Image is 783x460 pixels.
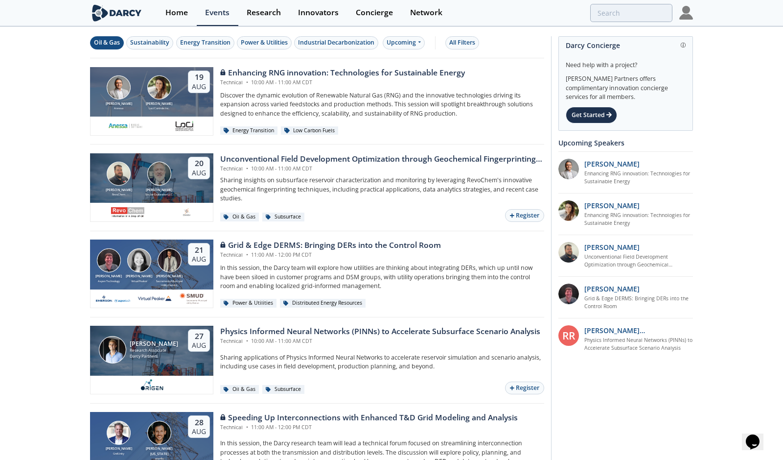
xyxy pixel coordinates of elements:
[584,253,693,269] a: Unconventional Field Development Optimization through Geochemical Fingerprinting Technology
[584,212,693,227] a: Enhancing RNG innovation: Technologies for Sustainable Energy
[174,120,195,132] img: 2b793097-40cf-4f6d-9bc3-4321a642668f
[165,9,188,17] div: Home
[192,341,206,350] div: Aug
[220,251,441,259] div: Technical 11:00 AM - 12:00 PM CDT
[158,248,182,272] img: Yevgeniy Postnov
[742,421,773,450] iframe: chat widget
[104,452,134,456] div: GridUnity
[144,446,174,457] div: [PERSON_NAME][US_STATE]
[584,295,693,311] a: Grid & Edge DERMS: Bringing DERs into the Control Room
[220,326,540,338] div: Physics Informed Neural Networks (PINNs) to Accelerate Subsurface Scenario Analysis
[244,338,250,344] span: •
[281,126,338,135] div: Low Carbon Fuels
[558,284,579,304] img: accc9a8e-a9c1-4d58-ae37-132228efcf55
[144,193,174,196] div: Sinclair Exploration LLC
[280,299,366,308] div: Distributed Energy Resources
[584,242,640,252] p: [PERSON_NAME]
[558,200,579,221] img: 737ad19b-6c50-4cdf-92c7-29f5966a019e
[449,38,475,47] div: All Filters
[107,421,131,445] img: Brian Fitzsimons
[220,264,544,291] p: In this session, the Darcy team will explore how utilities are thinking about integrating DERs, w...
[104,106,134,110] div: Anessa
[220,299,276,308] div: Power & Utilities
[192,169,206,177] div: Aug
[220,165,544,173] div: Technical 10:00 AM - 11:00 AM CDT
[566,70,686,102] div: [PERSON_NAME] Partners offers complimentary innovation concierge services for all members.
[244,251,250,258] span: •
[505,382,544,395] button: Register
[220,353,544,371] p: Sharing applications of Physics Informed Neural Networks to accelerate reservoir simulation and s...
[104,188,134,193] div: [PERSON_NAME]
[220,153,544,165] div: Unconventional Field Development Optimization through Geochemical Fingerprinting Technology
[558,159,579,179] img: 1fdb2308-3d70-46db-bc64-f6eabefcce4d
[192,427,206,436] div: Aug
[220,338,540,345] div: Technical 10:00 AM - 11:00 AM CDT
[220,79,465,87] div: Technical 10:00 AM - 11:00 AM CDT
[192,159,206,169] div: 20
[130,340,178,347] div: [PERSON_NAME]
[410,9,442,17] div: Network
[294,36,378,49] button: Industrial Decarbonization
[298,9,339,17] div: Innovators
[181,206,193,218] img: ovintiv.com.png
[220,240,441,251] div: Grid & Edge DERMS: Bringing DERs into the Control Room
[220,67,465,79] div: Enhancing RNG innovation: Technologies for Sustainable Energy
[127,248,151,272] img: Brenda Chew
[192,255,206,264] div: Aug
[244,165,250,172] span: •
[584,284,640,294] p: [PERSON_NAME]
[90,153,544,222] a: Bob Aylsworth [PERSON_NAME] RevoChem John Sinclair [PERSON_NAME] Sinclair Exploration LLC 20 Aug ...
[126,36,173,49] button: Sustainability
[179,293,207,305] img: Smud.org.png
[94,38,120,47] div: Oil & Gas
[220,91,544,118] p: Discover the dynamic evolution of Renewable Natural Gas (RNG) and the innovative technologies dri...
[584,337,693,352] a: Physics Informed Neural Networks (PINNs) to Accelerate Subsurface Scenario Analysis
[90,67,544,136] a: Amir Akbari [PERSON_NAME] Anessa Nicole Neff [PERSON_NAME] Loci Controls Inc. 19 Aug Enhancing RN...
[144,106,174,110] div: Loci Controls Inc.
[180,38,230,47] div: Energy Transition
[584,325,693,336] p: [PERSON_NAME] [PERSON_NAME]
[104,101,134,107] div: [PERSON_NAME]
[130,347,178,354] div: Research Associate
[138,379,166,391] img: origen.ai.png
[130,38,169,47] div: Sustainability
[220,424,518,432] div: Technical 11:00 AM - 12:00 PM CDT
[104,193,134,196] div: RevoChem
[244,79,250,86] span: •
[90,326,544,394] a: Juan Mayol [PERSON_NAME] Research Associate Darcy Partners 27 Aug Physics Informed Neural Network...
[566,37,686,54] div: Darcy Concierge
[147,162,171,186] img: John Sinclair
[96,293,130,305] img: cb84fb6c-3603-43a1-87e3-48fd23fb317a
[247,9,281,17] div: Research
[138,293,172,305] img: virtual-peaker.com.png
[356,9,393,17] div: Concierge
[97,248,121,272] img: Jonathan Curtis
[681,43,686,48] img: information.svg
[111,206,145,218] img: revochem.com.png
[566,107,617,123] div: Get Started
[90,4,143,22] img: logo-wide.svg
[383,36,425,49] div: Upcoming
[679,6,693,20] img: Profile
[262,385,304,394] div: Subsurface
[130,353,178,360] div: Darcy Partners
[262,213,304,221] div: Subsurface
[244,424,250,431] span: •
[220,412,518,424] div: Speeding Up Interconnections with Enhanced T&D Grid Modeling and Analysis
[176,36,234,49] button: Energy Transition
[558,325,579,346] div: RR
[566,54,686,70] div: Need help with a project?
[107,75,131,99] img: Amir Akbari
[558,134,693,151] div: Upcoming Speakers
[205,9,230,17] div: Events
[298,38,374,47] div: Industrial Decarbonization
[107,162,131,186] img: Bob Aylsworth
[147,75,171,99] img: Nicole Neff
[147,421,171,445] img: Luigi Montana
[192,73,206,82] div: 19
[220,385,259,394] div: Oil & Gas
[99,336,126,363] img: Juan Mayol
[584,170,693,186] a: Enhancing RNG innovation: Technologies for Sustainable Energy
[584,200,640,211] p: [PERSON_NAME]
[154,274,184,279] div: [PERSON_NAME]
